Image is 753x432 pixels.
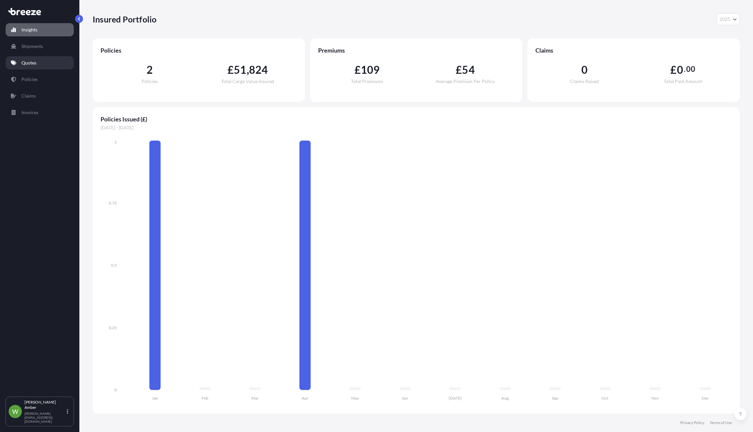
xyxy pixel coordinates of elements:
span: 51 [234,65,246,75]
tspan: Aug [501,396,509,401]
span: Total Premiums [351,79,383,84]
span: Premiums [318,46,515,54]
tspan: 1 [114,140,117,145]
span: £ [355,65,361,75]
a: Quotes [6,56,74,69]
span: 0 [677,65,683,75]
a: Privacy Policy [680,420,704,425]
span: £ [228,65,234,75]
tspan: Feb [202,396,208,401]
tspan: 0.75 [109,200,117,205]
tspan: Apr [302,396,309,401]
p: Quotes [21,60,36,66]
span: [DATE] - [DATE] [101,124,732,131]
p: Invoices [21,109,38,116]
span: 109 [361,65,380,75]
span: Total Cargo Value Insured [221,79,274,84]
span: , [247,65,249,75]
tspan: Jan [152,396,158,401]
p: Insured Portfolio [93,14,156,24]
a: Insights [6,23,74,36]
p: Insights [21,26,37,33]
span: . [684,66,686,72]
p: Claims [21,93,36,99]
p: [PERSON_NAME] Amber [24,400,65,410]
a: Claims [6,89,74,103]
button: Year Selector [717,13,740,25]
tspan: Jun [402,396,408,401]
p: [PERSON_NAME][EMAIL_ADDRESS][DOMAIN_NAME] [24,411,65,423]
tspan: May [351,396,359,401]
span: W [12,408,18,415]
tspan: Nov [651,396,659,401]
span: Policies [101,46,297,54]
span: 2025 [720,16,730,22]
tspan: 0 [114,387,117,392]
span: 0 [581,65,588,75]
tspan: Mar [251,396,259,401]
span: 00 [686,66,695,72]
a: Policies [6,73,74,86]
a: Invoices [6,106,74,119]
tspan: [DATE] [449,396,462,401]
tspan: 0.5 [111,263,117,268]
span: Total Paid Amount [664,79,702,84]
span: Policies Issued (£) [101,115,732,123]
span: £ [456,65,462,75]
span: 824 [249,65,268,75]
p: Shipments [21,43,43,50]
a: Terms of Use [710,420,732,425]
span: Policies [142,79,158,84]
tspan: 0.25 [109,325,117,330]
span: Claims [535,46,732,54]
span: Average Premium Per Policy [436,79,495,84]
span: 2 [146,65,153,75]
span: £ [670,65,677,75]
tspan: Oct [602,396,608,401]
span: Claims Raised [570,79,599,84]
p: Policies [21,76,38,83]
a: Shipments [6,40,74,53]
tspan: Dec [702,396,709,401]
tspan: Sep [552,396,558,401]
span: 54 [462,65,475,75]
